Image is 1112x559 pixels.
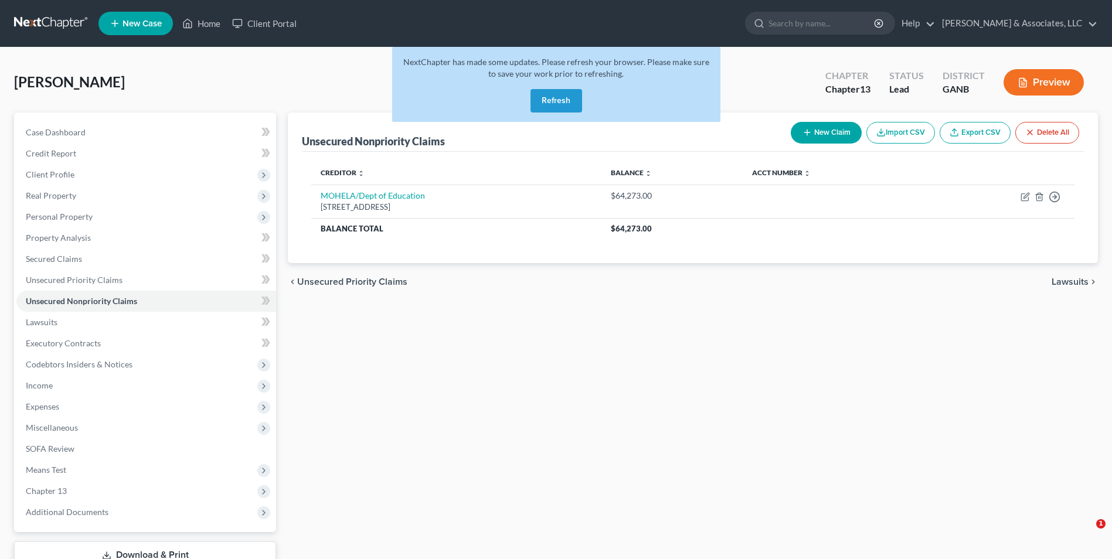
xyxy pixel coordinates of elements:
[16,438,276,459] a: SOFA Review
[123,19,162,28] span: New Case
[1052,277,1098,287] button: Lawsuits chevron_right
[26,275,123,285] span: Unsecured Priority Claims
[16,227,276,248] a: Property Analysis
[889,83,924,96] div: Lead
[26,401,59,411] span: Expenses
[645,170,652,177] i: unfold_more
[611,224,652,233] span: $64,273.00
[825,69,870,83] div: Chapter
[288,277,407,287] button: chevron_left Unsecured Priority Claims
[26,486,67,496] span: Chapter 13
[26,212,93,221] span: Personal Property
[16,248,276,270] a: Secured Claims
[16,333,276,354] a: Executory Contracts
[26,465,66,475] span: Means Test
[16,122,276,143] a: Case Dashboard
[16,291,276,312] a: Unsecured Nonpriority Claims
[1089,277,1098,287] i: chevron_right
[936,13,1097,34] a: [PERSON_NAME] & Associates, LLC
[14,73,125,90] span: [PERSON_NAME]
[311,218,601,239] th: Balance Total
[16,270,276,291] a: Unsecured Priority Claims
[321,202,592,213] div: [STREET_ADDRESS]
[752,168,811,177] a: Acct Number unfold_more
[860,83,870,94] span: 13
[1004,69,1084,96] button: Preview
[26,127,86,137] span: Case Dashboard
[611,168,652,177] a: Balance unfold_more
[940,122,1011,144] a: Export CSV
[321,168,365,177] a: Creditor unfold_more
[26,380,53,390] span: Income
[768,12,876,34] input: Search by name...
[26,444,74,454] span: SOFA Review
[26,169,74,179] span: Client Profile
[531,89,582,113] button: Refresh
[288,277,297,287] i: chevron_left
[403,57,709,79] span: NextChapter has made some updates. Please refresh your browser. Please make sure to save your wor...
[889,69,924,83] div: Status
[1096,519,1106,529] span: 1
[943,83,985,96] div: GANB
[26,422,78,432] span: Miscellaneous
[1052,277,1089,287] span: Lawsuits
[896,13,935,34] a: Help
[16,143,276,164] a: Credit Report
[26,148,76,158] span: Credit Report
[943,69,985,83] div: District
[26,254,82,264] span: Secured Claims
[26,233,91,243] span: Property Analysis
[26,190,76,200] span: Real Property
[226,13,302,34] a: Client Portal
[611,190,733,202] div: $64,273.00
[26,317,57,327] span: Lawsuits
[26,507,108,517] span: Additional Documents
[358,170,365,177] i: unfold_more
[26,359,132,369] span: Codebtors Insiders & Notices
[16,312,276,333] a: Lawsuits
[302,134,445,148] div: Unsecured Nonpriority Claims
[804,170,811,177] i: unfold_more
[1015,122,1079,144] button: Delete All
[1072,519,1100,547] iframe: Intercom live chat
[297,277,407,287] span: Unsecured Priority Claims
[26,338,101,348] span: Executory Contracts
[791,122,862,144] button: New Claim
[26,296,137,306] span: Unsecured Nonpriority Claims
[321,190,425,200] a: MOHELA/Dept of Education
[176,13,226,34] a: Home
[825,83,870,96] div: Chapter
[866,122,935,144] button: Import CSV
